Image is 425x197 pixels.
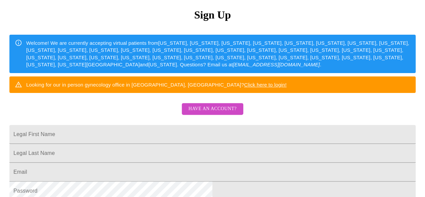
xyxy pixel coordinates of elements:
span: Have an account? [188,105,237,113]
a: Have an account? [180,110,245,116]
em: [EMAIL_ADDRESS][DOMAIN_NAME] [233,62,320,67]
div: Welcome! We are currently accepting virtual patients from [US_STATE], [US_STATE], [US_STATE], [US... [26,37,410,71]
div: Looking for our in person gynecology office in [GEOGRAPHIC_DATA], [GEOGRAPHIC_DATA]? [26,78,287,91]
button: Have an account? [182,103,243,115]
a: Click here to login! [244,82,287,88]
h3: Sign Up [9,9,416,21]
